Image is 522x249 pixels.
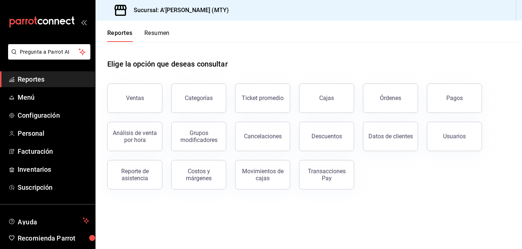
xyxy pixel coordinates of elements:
div: Transacciones Pay [304,168,349,182]
div: Costos y márgenes [176,168,222,182]
button: Órdenes [363,83,418,113]
button: Reportes [107,29,133,42]
button: Reporte de asistencia [107,160,162,189]
span: Recomienda Parrot [18,233,89,243]
button: Usuarios [427,122,482,151]
button: Movimientos de cajas [235,160,290,189]
button: Cancelaciones [235,122,290,151]
button: Ventas [107,83,162,113]
button: Descuentos [299,122,354,151]
div: Pagos [446,95,463,102]
button: Análisis de venta por hora [107,122,162,151]
div: Cajas [319,95,334,102]
div: Categorías [185,95,213,102]
div: Análisis de venta por hora [112,129,158,143]
div: Usuarios [443,133,466,140]
div: Cancelaciones [244,133,282,140]
a: Pregunta a Parrot AI [5,53,90,61]
span: Inventarios [18,164,89,174]
div: Ticket promedio [242,95,284,102]
span: Personal [18,128,89,138]
div: navigation tabs [107,29,170,42]
span: Menú [18,92,89,102]
button: Transacciones Pay [299,160,354,189]
button: Pagos [427,83,482,113]
div: Ventas [126,95,144,102]
div: Descuentos [312,133,342,140]
div: Movimientos de cajas [240,168,285,182]
button: Datos de clientes [363,122,418,151]
button: Categorías [171,83,226,113]
span: Pregunta a Parrot AI [20,48,79,56]
span: Suscripción [18,182,89,192]
div: Grupos modificadores [176,129,222,143]
button: open_drawer_menu [81,19,87,25]
h3: Sucursal: A'[PERSON_NAME] (MTY) [128,6,229,15]
div: Reporte de asistencia [112,168,158,182]
button: Grupos modificadores [171,122,226,151]
div: Órdenes [380,95,401,102]
button: Resumen [144,29,170,42]
span: Ayuda [18,216,80,225]
button: Cajas [299,83,354,113]
div: Datos de clientes [368,133,413,140]
button: Costos y márgenes [171,160,226,189]
span: Configuración [18,110,89,120]
span: Facturación [18,146,89,156]
button: Ticket promedio [235,83,290,113]
span: Reportes [18,74,89,84]
h1: Elige la opción que deseas consultar [107,58,228,70]
button: Pregunta a Parrot AI [8,44,90,60]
